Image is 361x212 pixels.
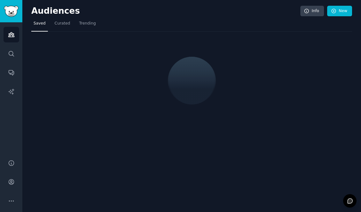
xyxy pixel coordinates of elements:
span: Curated [55,21,70,26]
span: Trending [79,21,96,26]
a: Curated [52,18,72,32]
img: GummySearch logo [4,6,19,17]
a: Trending [77,18,98,32]
a: New [327,6,352,17]
a: Saved [31,18,48,32]
h2: Audiences [31,6,300,16]
span: Saved [34,21,46,26]
a: Info [300,6,324,17]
